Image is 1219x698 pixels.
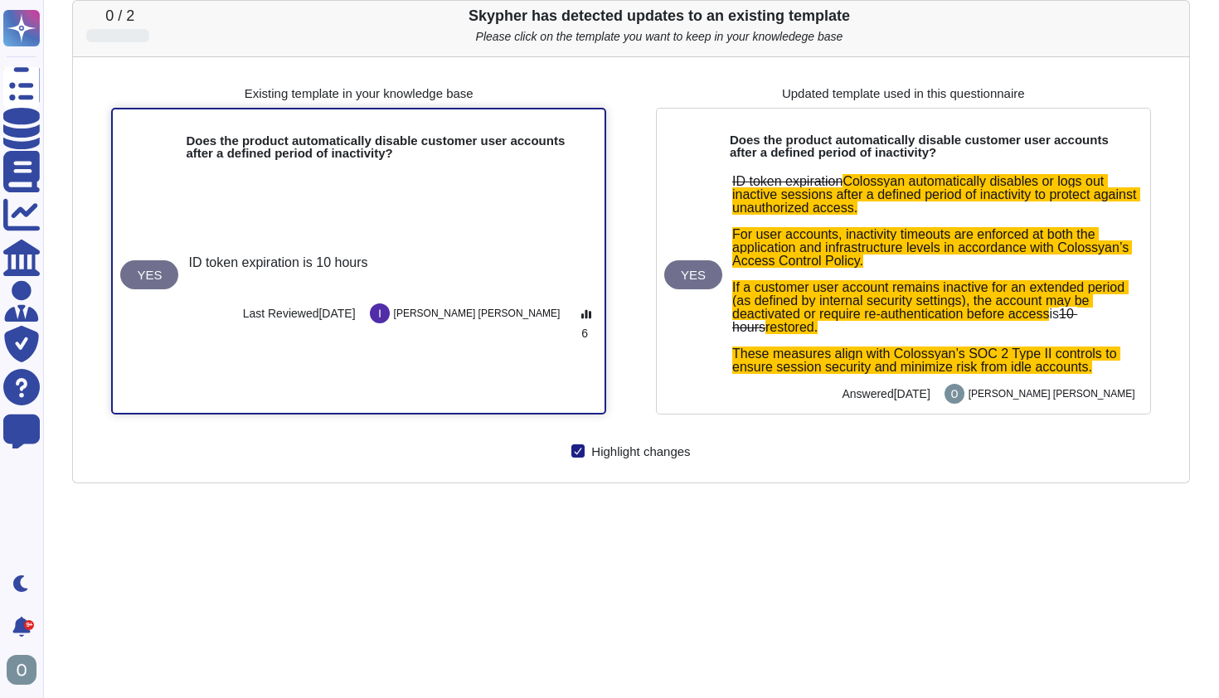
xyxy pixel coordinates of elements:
[732,320,1120,374] span: restored. These measures align with Colossyan’s SOC 2 Type II controls to ensure session security...
[591,445,690,458] div: Highlight changes
[571,293,601,322] div: 6
[186,133,565,160] b: Does the product automatically disable customer user accounts after a defined period of inactivity?
[969,389,1135,399] span: [PERSON_NAME] [PERSON_NAME]
[631,87,1176,99] p: Updated template used in this questionnaire
[394,308,561,318] span: [PERSON_NAME] [PERSON_NAME]
[732,174,843,188] span: ID token expiration
[842,384,930,404] p: Answered [DATE]
[732,307,1077,334] span: 10 hours
[7,655,36,685] img: user
[24,620,34,630] div: 9+
[476,30,843,43] i: Please click on the template you want to keep in your knowledege base
[732,174,1140,321] span: Colossyan automatically disables or logs out inactive sessions after a defined period of inactivi...
[730,133,1109,159] b: Does the product automatically disable customer user accounts after a defined period of inactivity?
[664,260,722,289] div: YES
[3,652,48,688] button: user
[86,87,631,99] p: Existing template in your knowledge base
[120,260,178,289] div: YES
[105,7,149,26] p: 0 / 2
[188,256,591,269] div: ID token expiration is 10 hours
[243,303,356,323] p: Last Reviewed [DATE]
[469,7,850,24] b: Skypher has detected updates to an existing template
[370,303,390,323] img: user
[1049,307,1059,321] span: is
[945,384,964,404] img: user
